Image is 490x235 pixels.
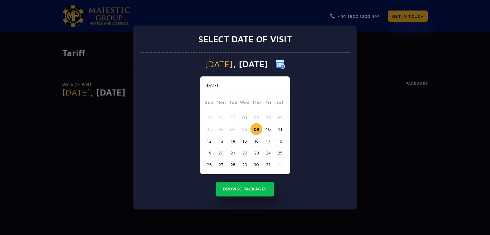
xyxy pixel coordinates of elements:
span: Mon [215,99,227,108]
span: Tue [227,99,239,108]
button: 05 [203,123,215,135]
button: 23 [250,147,262,159]
button: 24 [262,147,274,159]
span: Sun [203,99,215,108]
button: 10 [262,123,274,135]
span: Sat [274,99,286,108]
button: 20 [215,147,227,159]
button: 21 [227,147,239,159]
button: 28 [203,111,215,123]
button: 31 [262,159,274,170]
button: 26 [203,159,215,170]
button: 25 [274,147,286,159]
button: 08 [239,123,250,135]
button: 30 [227,111,239,123]
h3: Select date of visit [198,34,292,45]
span: Thu [250,99,262,108]
button: 02 [250,111,262,123]
button: 13 [215,135,227,147]
span: [DATE] [205,60,233,68]
button: 16 [250,135,262,147]
button: 03 [262,111,274,123]
button: 09 [250,123,262,135]
button: 22 [239,147,250,159]
button: Browse Packages [216,182,274,196]
button: 04 [274,111,286,123]
button: 19 [203,147,215,159]
button: 12 [203,135,215,147]
button: 14 [227,135,239,147]
button: 11 [274,123,286,135]
button: 01 [239,111,250,123]
button: 29 [239,159,250,170]
button: 07 [227,123,239,135]
button: 29 [215,111,227,123]
button: 28 [227,159,239,170]
button: 01 [274,159,286,170]
span: Fri [262,99,274,108]
button: 27 [215,159,227,170]
button: 17 [262,135,274,147]
span: , [DATE] [233,60,268,68]
button: 30 [250,159,262,170]
button: 18 [274,135,286,147]
img: calender icon [276,59,285,69]
button: 15 [239,135,250,147]
span: Wed [239,99,250,108]
button: 06 [215,123,227,135]
button: [DATE] [202,81,221,90]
